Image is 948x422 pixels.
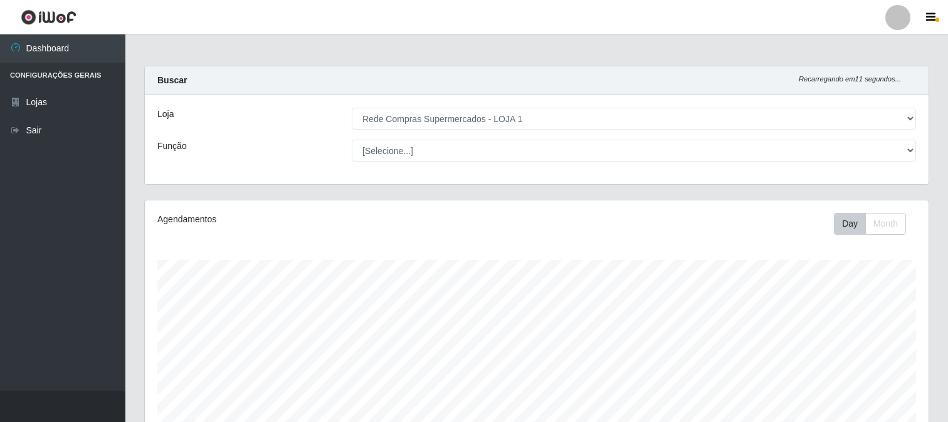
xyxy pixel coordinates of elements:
label: Função [157,140,187,153]
button: Month [865,213,906,235]
strong: Buscar [157,75,187,85]
button: Day [834,213,866,235]
div: First group [834,213,906,235]
div: Toolbar with button groups [834,213,916,235]
label: Loja [157,108,174,121]
img: CoreUI Logo [21,9,76,25]
i: Recarregando em 11 segundos... [799,75,901,83]
div: Agendamentos [157,213,463,226]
